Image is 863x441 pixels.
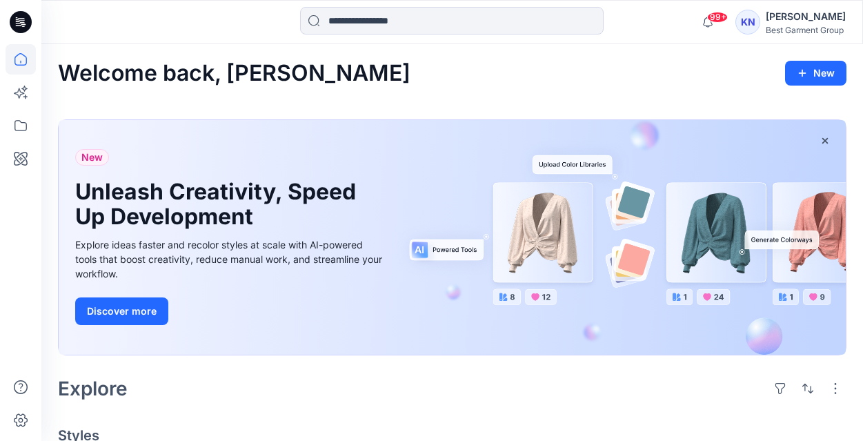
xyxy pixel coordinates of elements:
[766,8,846,25] div: [PERSON_NAME]
[75,297,168,325] button: Discover more
[785,61,846,86] button: New
[58,378,128,400] h2: Explore
[766,25,846,35] div: Best Garment Group
[75,179,365,229] h1: Unleash Creativity, Speed Up Development
[75,297,386,325] a: Discover more
[81,149,103,166] span: New
[707,12,728,23] span: 99+
[735,10,760,35] div: KN
[75,237,386,281] div: Explore ideas faster and recolor styles at scale with AI-powered tools that boost creativity, red...
[58,61,410,86] h2: Welcome back, [PERSON_NAME]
